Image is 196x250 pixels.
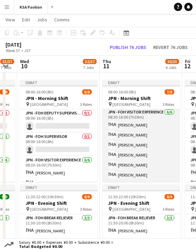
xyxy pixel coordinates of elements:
[112,207,150,212] span: [GEOGRAPHIC_DATA]
[34,15,50,24] a: Jobs
[20,200,97,206] h3: JPN - Evening Shift
[82,194,92,199] span: 8/9
[163,102,174,107] span: 3 Roles
[54,17,70,23] span: Comms
[102,184,180,190] div: Draft
[163,207,174,212] span: 3 Roles
[108,194,146,199] span: 11:30-22:00 (10h30m)
[30,207,68,212] span: [GEOGRAPHIC_DATA]
[6,41,47,48] div: [DATE]
[20,133,97,156] app-card-role: JPN - FOH Supervisor0/108:00-16:00 (8h)
[165,59,179,64] span: 30/35
[184,62,190,70] span: 12
[165,194,174,199] span: 8/9
[24,48,31,53] div: JST
[19,15,33,24] a: Edit
[82,89,92,94] span: 6/8
[1,65,14,70] div: 7 Jobs
[30,102,68,107] span: [GEOGRAPHIC_DATA]
[4,48,21,53] span: Week 37
[102,95,180,101] h3: JPN - Morning Shift
[37,17,47,23] span: Jobs
[15,240,115,249] div: Salary ¥0.00 + Expenses ¥0.00 + Subsistence ¥0.00 =
[20,156,97,230] app-card-role: JPN - FOH Visitor Experience6/608:30-16:00 (7h30m)[PERSON_NAME][PERSON_NAME]
[185,58,190,64] span: Fri
[150,43,190,51] button: Revert 76 jobs
[20,109,97,133] app-card-role: JPN - FOH Deputy Supervisor0/108:00-16:00 (8h)
[102,80,180,85] div: Draft
[102,200,180,206] h3: JPN - Evening Shift
[19,62,29,70] span: 10
[102,58,111,64] span: Thu
[112,102,150,107] span: [GEOGRAPHIC_DATA]
[26,89,53,94] span: 08:00-16:00 (8h)
[14,0,48,14] button: KSA Pavilion
[108,89,136,94] span: 08:00-16:00 (8h)
[165,89,174,94] span: 7/8
[83,65,96,70] div: 7 Jobs
[20,58,29,64] span: Wed
[6,17,15,23] span: View
[0,59,14,64] span: 35/37
[80,207,92,212] span: 3 Roles
[20,80,97,182] app-job-card: Draft08:00-16:00 (8h)6/8JPN - Morning Shift [GEOGRAPHIC_DATA]3 RolesJPN - FOH Deputy Supervisor0/...
[102,80,180,182] app-job-card: Draft08:00-16:00 (8h)7/8JPN - Morning Shift [GEOGRAPHIC_DATA]3 Roles JPN - FOH Supervisor1/108:00...
[101,62,111,70] span: 11
[3,15,18,24] a: View
[26,194,63,199] span: 11:30-22:00 (10h30m)
[19,244,113,249] span: Total Budgeted ¥0.00
[107,43,149,51] button: Publish 76 jobs
[51,15,72,24] a: Comms
[20,80,97,85] div: Draft
[20,95,97,101] h3: JPN - Morning Shift
[83,59,97,64] span: 32/37
[102,108,180,182] app-card-role: JPN - FOH Visitor Experience6/608:30-16:00 (7h30m)[PERSON_NAME][PERSON_NAME][PERSON_NAME][PERSON_...
[22,17,30,23] span: Edit
[80,102,92,107] span: 3 Roles
[20,184,97,190] div: Draft
[166,65,179,70] div: 6 Jobs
